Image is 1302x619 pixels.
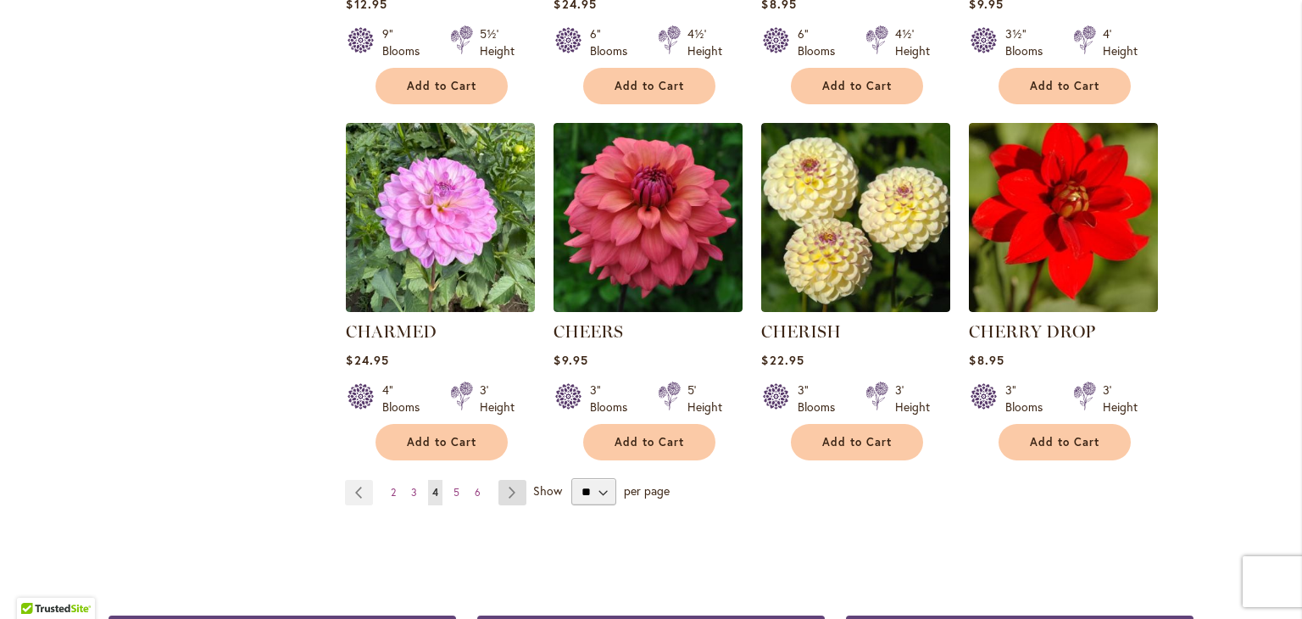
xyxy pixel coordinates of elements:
[382,382,430,415] div: 4" Blooms
[969,123,1158,312] img: CHERRY DROP
[1005,382,1053,415] div: 3" Blooms
[475,486,481,499] span: 6
[1005,25,1053,59] div: 3½" Blooms
[822,435,892,449] span: Add to Cart
[1030,79,1099,93] span: Add to Cart
[453,486,459,499] span: 5
[822,79,892,93] span: Add to Cart
[687,25,722,59] div: 4½' Height
[687,382,722,415] div: 5' Height
[969,299,1158,315] a: CHERRY DROP
[387,480,400,505] a: 2
[449,480,464,505] a: 5
[969,321,1095,342] a: CHERRY DROP
[346,299,535,315] a: CHARMED
[798,382,845,415] div: 3" Blooms
[895,25,930,59] div: 4½' Height
[376,424,508,460] button: Add to Cart
[583,68,715,104] button: Add to Cart
[791,68,923,104] button: Add to Cart
[470,480,485,505] a: 6
[554,321,623,342] a: CHEERS
[533,482,562,499] span: Show
[999,68,1131,104] button: Add to Cart
[432,486,438,499] span: 4
[346,123,535,312] img: CHARMED
[999,424,1131,460] button: Add to Cart
[346,321,437,342] a: CHARMED
[376,68,508,104] button: Add to Cart
[624,482,670,499] span: per page
[1103,382,1138,415] div: 3' Height
[554,123,743,312] img: CHEERS
[407,435,476,449] span: Add to Cart
[798,25,845,59] div: 6" Blooms
[761,352,804,368] span: $22.95
[391,486,396,499] span: 2
[1103,25,1138,59] div: 4' Height
[615,79,684,93] span: Add to Cart
[346,352,388,368] span: $24.95
[969,352,1004,368] span: $8.95
[590,382,637,415] div: 3" Blooms
[761,299,950,315] a: CHERISH
[791,424,923,460] button: Add to Cart
[554,299,743,315] a: CHEERS
[407,480,421,505] a: 3
[1030,435,1099,449] span: Add to Cart
[761,123,950,312] img: CHERISH
[480,382,515,415] div: 3' Height
[895,382,930,415] div: 3' Height
[554,352,587,368] span: $9.95
[407,79,476,93] span: Add to Cart
[615,435,684,449] span: Add to Cart
[382,25,430,59] div: 9" Blooms
[480,25,515,59] div: 5½' Height
[761,321,841,342] a: CHERISH
[583,424,715,460] button: Add to Cart
[411,486,417,499] span: 3
[13,559,60,606] iframe: Launch Accessibility Center
[590,25,637,59] div: 6" Blooms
